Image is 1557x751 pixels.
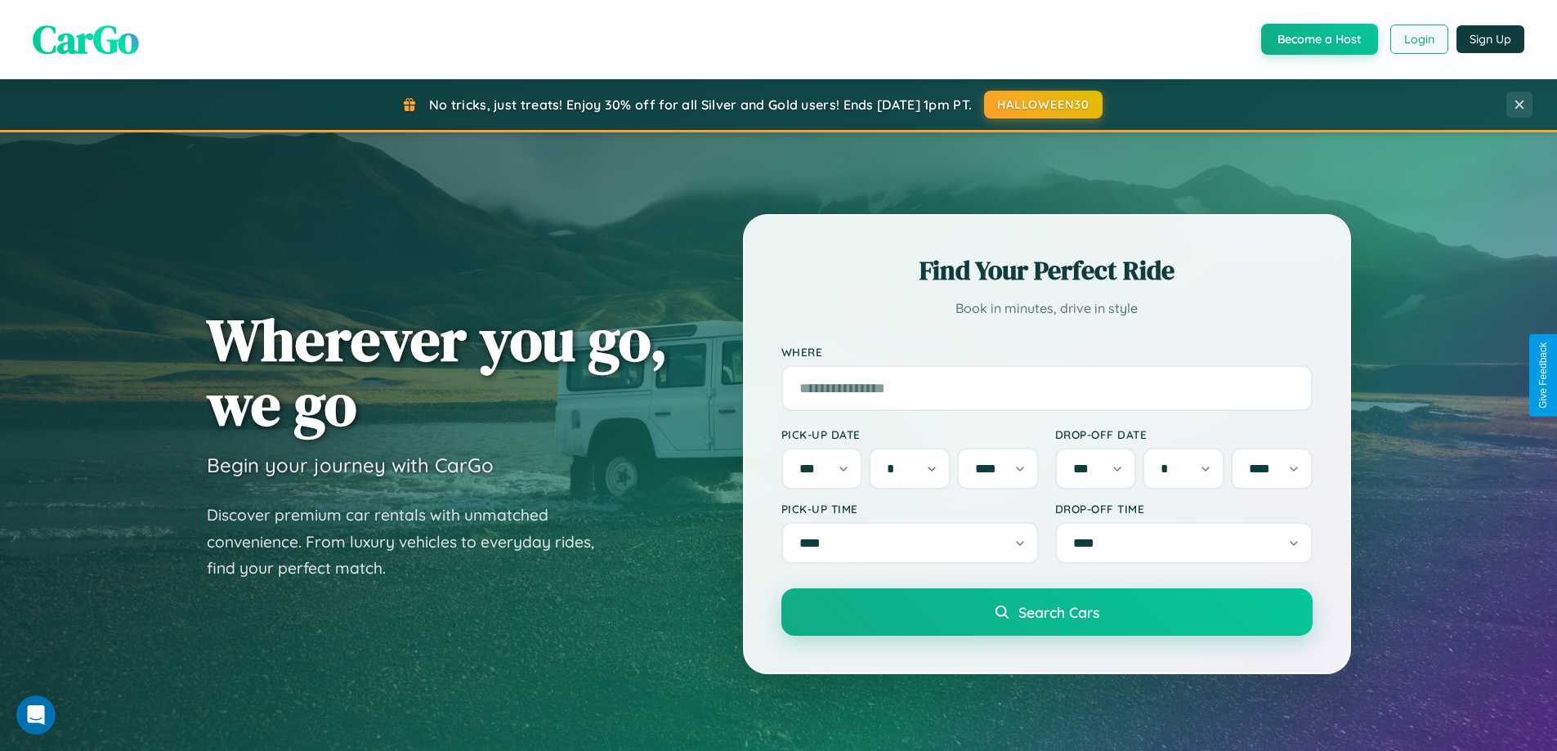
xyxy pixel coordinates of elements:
[1390,25,1448,54] button: Login
[781,502,1039,516] label: Pick-up Time
[207,502,615,582] p: Discover premium car rentals with unmatched convenience. From luxury vehicles to everyday rides, ...
[781,253,1313,288] h2: Find Your Perfect Ride
[33,12,139,66] span: CarGo
[781,588,1313,636] button: Search Cars
[984,91,1103,118] button: HALLOWEEN30
[1261,24,1378,55] button: Become a Host
[1537,342,1549,409] div: Give Feedback
[16,695,56,735] iframe: Intercom live chat
[1456,25,1524,53] button: Sign Up
[207,453,494,477] h3: Begin your journey with CarGo
[1055,427,1313,441] label: Drop-off Date
[429,96,972,113] span: No tricks, just treats! Enjoy 30% off for all Silver and Gold users! Ends [DATE] 1pm PT.
[1055,502,1313,516] label: Drop-off Time
[781,297,1313,320] p: Book in minutes, drive in style
[1018,603,1099,621] span: Search Cars
[207,307,668,436] h1: Wherever you go, we go
[781,345,1313,359] label: Where
[781,427,1039,441] label: Pick-up Date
